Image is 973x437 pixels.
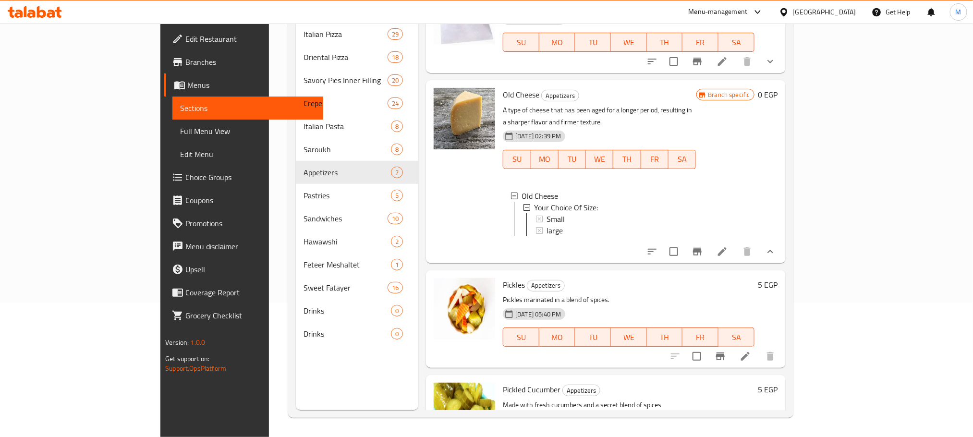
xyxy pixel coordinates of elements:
span: TH [651,36,679,49]
span: Savory Pies Inner Filling [304,74,388,86]
span: 5 [391,191,402,200]
span: Choice Groups [185,171,315,183]
img: Pickles [434,278,495,340]
span: WE [615,36,643,49]
button: show more [759,50,782,73]
span: Small [547,213,565,225]
span: Edit Restaurant [185,33,315,45]
div: [GEOGRAPHIC_DATA] [793,7,856,17]
button: Branch-specific-item [686,50,709,73]
a: Branches [164,50,323,73]
div: items [388,213,403,224]
span: MO [543,330,572,344]
div: items [391,236,403,247]
button: SA [718,33,754,52]
button: delete [736,240,759,263]
div: Italian Pizza29 [296,23,418,46]
a: Edit menu item [717,246,728,257]
span: Grocery Checklist [185,310,315,321]
button: FR [682,33,718,52]
a: Edit Menu [172,143,323,166]
button: WE [611,33,647,52]
span: 0 [391,329,402,339]
button: FR [682,328,718,347]
span: Select to update [687,346,707,366]
span: Edit Menu [180,148,315,160]
svg: Show Choices [765,246,776,257]
span: SA [722,330,751,344]
button: show more [759,240,782,263]
span: Drinks [304,305,391,316]
div: Appetizers [541,90,579,101]
div: items [391,328,403,340]
span: Italian Pizza [304,28,388,40]
span: Your Choice Of Size: [534,202,598,213]
a: Menu disclaimer [164,235,323,258]
span: 8 [391,145,402,154]
span: M [956,7,961,17]
div: Italian Pasta8 [296,115,418,138]
span: FR [686,36,715,49]
span: FR [645,152,665,166]
div: Savory Pies Inner Filling20 [296,69,418,92]
a: Promotions [164,212,323,235]
span: Branch specific [705,90,754,99]
span: 16 [388,283,402,292]
div: Saroukh [304,144,391,155]
button: sort-choices [641,50,664,73]
span: Appetizers [542,90,579,101]
span: MO [543,36,572,49]
span: 8 [391,122,402,131]
span: 18 [388,53,402,62]
span: Branches [185,56,315,68]
span: large [547,225,563,236]
span: 10 [388,214,402,223]
span: Menu disclaimer [185,241,315,252]
span: Promotions [185,218,315,229]
div: Sweet Fatayer16 [296,276,418,299]
span: Feteer Meshaltet [304,259,391,270]
div: Oriental Pizza18 [296,46,418,69]
div: items [391,144,403,155]
a: Edit menu item [740,351,751,362]
div: Sandwiches10 [296,207,418,230]
div: Appetizers [562,385,600,396]
button: TU [575,33,611,52]
button: MO [539,33,575,52]
span: SU [507,330,535,344]
span: SU [507,36,535,49]
span: Sections [180,102,315,114]
span: Sweet Fatayer [304,282,388,293]
span: 1.0.0 [191,336,206,349]
nav: Menu sections [296,19,418,349]
span: Full Menu View [180,125,315,137]
span: TU [562,152,582,166]
span: Select to update [664,242,684,262]
span: [DATE] 02:39 PM [511,132,565,141]
a: Full Menu View [172,120,323,143]
span: 7 [391,168,402,177]
div: Drinks0 [296,322,418,345]
span: Italian Pasta [304,121,391,132]
span: Pickled Cucumber [503,382,560,397]
span: SU [507,152,527,166]
div: Menu-management [689,6,748,18]
span: Pastries [304,190,391,201]
button: MO [531,150,559,169]
a: Edit menu item [717,56,728,67]
div: Appetizers [527,280,565,291]
button: sort-choices [641,240,664,263]
h6: 0 EGP [758,88,778,101]
div: Drinks [304,328,391,340]
div: items [388,28,403,40]
button: WE [611,328,647,347]
span: Appetizers [563,385,600,396]
button: delete [759,345,782,368]
button: TH [613,150,641,169]
div: Crepe [304,97,388,109]
a: Grocery Checklist [164,304,323,327]
button: MO [539,328,575,347]
a: Menus [164,73,323,97]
